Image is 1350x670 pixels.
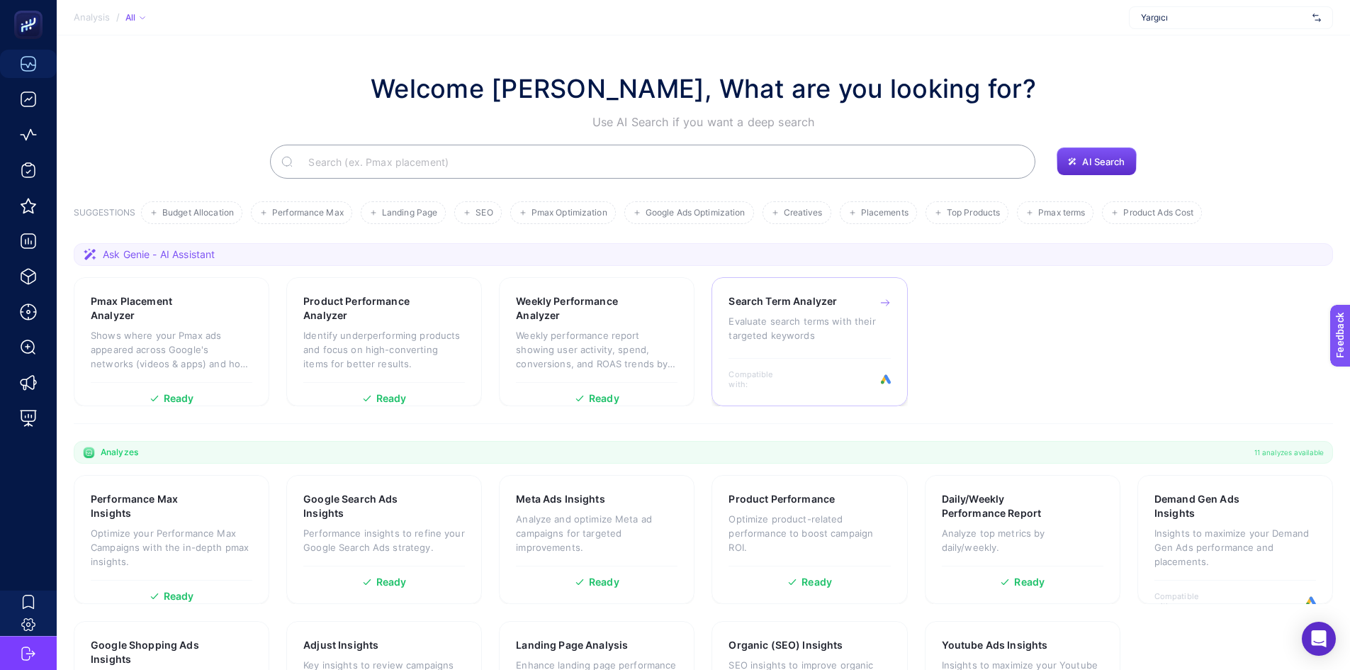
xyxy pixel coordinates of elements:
[1123,208,1193,218] span: Product Ads Cost
[303,294,422,323] h3: Product Performance Analyzer
[499,277,694,406] a: Weekly Performance AnalyzerWeekly performance report showing user activity, spend, conversions, a...
[589,577,619,587] span: Ready
[116,11,120,23] span: /
[942,526,1103,554] p: Analyze top metrics by daily/weekly.
[476,208,493,218] span: SEO
[1082,156,1125,167] span: AI Search
[531,208,607,218] span: Pmax Optimization
[729,512,890,554] p: Optimize product-related performance to boost campaign ROI.
[1154,526,1316,569] p: Insights to maximize your Demand Gen Ads performance and placements.
[711,475,907,604] a: Product PerformanceOptimize product-related performance to boost campaign ROI.Ready
[589,393,619,403] span: Ready
[101,447,138,458] span: Analyzes
[1312,11,1321,25] img: svg%3e
[164,591,194,601] span: Ready
[91,492,208,520] h3: Performance Max Insights
[1038,208,1085,218] span: Pmax terms
[272,208,344,218] span: Performance Max
[729,638,843,652] h3: Organic (SEO) Insights
[516,328,677,371] p: Weekly performance report showing user activity, spend, conversions, and ROAS trends by week.
[303,526,465,554] p: Performance insights to refine your Google Search Ads strategy.
[516,638,628,652] h3: Landing Page Analysis
[382,208,437,218] span: Landing Page
[162,208,234,218] span: Budget Allocation
[1302,622,1336,656] div: Open Intercom Messenger
[91,294,208,323] h3: Pmax Placement Analyzer
[376,393,407,403] span: Ready
[947,208,1000,218] span: Top Products
[103,247,215,262] span: Ask Genie - AI Assistant
[1154,492,1271,520] h3: Demand Gen Ads Insights
[646,208,746,218] span: Google Ads Optimization
[286,475,482,604] a: Google Search Ads InsightsPerformance insights to refine your Google Search Ads strategy.Ready
[1057,147,1136,176] button: AI Search
[74,12,111,23] span: Analysis
[516,294,634,323] h3: Weekly Performance Analyzer
[729,314,890,342] p: Evaluate search terms with their targeted keywords
[164,393,194,403] span: Ready
[1254,447,1324,458] span: 11 analyzes available
[91,526,252,569] p: Optimize your Performance Max Campaigns with the in-depth pmax insights.
[1137,475,1333,604] a: Demand Gen Ads InsightsInsights to maximize your Demand Gen Ads performance and placements.Compat...
[942,638,1048,652] h3: Youtube Ads Insights
[371,113,1036,130] p: Use AI Search if you want a deep search
[125,12,145,23] div: All
[729,369,792,389] span: Compatible with:
[861,208,909,218] span: Placements
[74,207,135,224] h3: SUGGESTIONS
[801,577,832,587] span: Ready
[784,208,823,218] span: Creatives
[91,638,210,666] h3: Google Shopping Ads Insights
[499,475,694,604] a: Meta Ads InsightsAnalyze and optimize Meta ad campaigns for targeted improvements.Ready
[1014,577,1045,587] span: Ready
[371,69,1036,108] h1: Welcome [PERSON_NAME], What are you looking for?
[91,328,252,371] p: Shows where your Pmax ads appeared across Google's networks (videos & apps) and how each placemen...
[376,577,407,587] span: Ready
[74,277,269,406] a: Pmax Placement AnalyzerShows where your Pmax ads appeared across Google's networks (videos & apps...
[516,492,604,506] h3: Meta Ads Insights
[1141,12,1307,23] span: Yargıcı
[286,277,482,406] a: Product Performance AnalyzerIdentify underperforming products and focus on high-converting items ...
[516,512,677,554] p: Analyze and optimize Meta ad campaigns for targeted improvements.
[9,4,54,16] span: Feedback
[925,475,1120,604] a: Daily/Weekly Performance ReportAnalyze top metrics by daily/weekly.Ready
[729,492,835,506] h3: Product Performance
[1154,591,1218,611] span: Compatible with:
[303,638,378,652] h3: Adjust Insights
[729,294,837,308] h3: Search Term Analyzer
[74,475,269,604] a: Performance Max InsightsOptimize your Performance Max Campaigns with the in-depth pmax insights.R...
[297,142,1024,182] input: Search
[303,492,421,520] h3: Google Search Ads Insights
[303,328,465,371] p: Identify underperforming products and focus on high-converting items for better results.
[711,277,907,406] a: Search Term AnalyzerEvaluate search terms with their targeted keywordsCompatible with:
[942,492,1062,520] h3: Daily/Weekly Performance Report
